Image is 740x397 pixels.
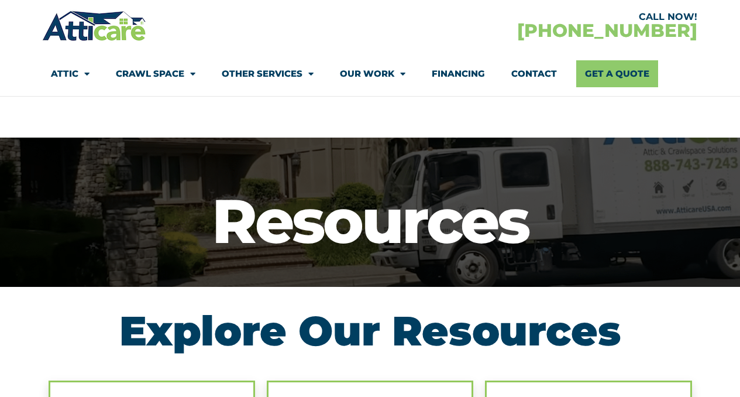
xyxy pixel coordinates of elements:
a: Financing [432,60,485,87]
nav: Menu [51,60,689,87]
a: Attic [51,60,90,87]
h2: Explore Our Resources [49,310,692,351]
h1: Resources [6,190,734,252]
a: Other Services [222,60,314,87]
a: Crawl Space [116,60,195,87]
a: Contact [511,60,557,87]
a: Get A Quote [576,60,658,87]
a: Our Work [340,60,405,87]
div: CALL NOW! [370,12,697,22]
